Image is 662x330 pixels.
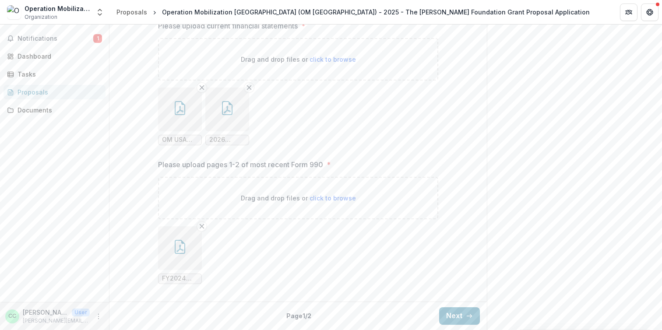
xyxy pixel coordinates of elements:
p: [PERSON_NAME] [23,308,68,317]
nav: breadcrumb [113,6,593,18]
span: 2026 Budget Summary.pdf [209,136,245,144]
a: Proposals [113,6,151,18]
button: Remove File [197,221,207,232]
span: click to browse [310,194,356,202]
button: Remove File [244,82,254,93]
div: Proposals [116,7,147,17]
span: Organization [25,13,57,21]
button: Notifications1 [4,32,106,46]
div: Remove File2026 Budget Summary.pdf [205,88,249,145]
p: Please upload pages 1-2 of most recent Form 990 [158,159,323,170]
button: Get Help [641,4,658,21]
span: Notifications [18,35,93,42]
span: click to browse [310,56,356,63]
div: Operation Mobilization [GEOGRAPHIC_DATA] (OM [GEOGRAPHIC_DATA]) - 2025 - The [PERSON_NAME] Founda... [162,7,590,17]
span: 1 [93,34,102,43]
p: Please upload current financial statements [158,21,298,31]
a: Documents [4,103,106,117]
button: More [93,311,104,322]
div: Documents [18,105,99,115]
span: OM USA 2024 Consolidated FS Final.pdf [162,136,198,144]
div: Dashboard [18,52,99,61]
p: Page 1 / 2 [286,311,311,320]
span: FY2024 990 pgs 1-2.pdf [162,275,198,282]
div: Remove FileOM USA 2024 Consolidated FS Final.pdf [158,88,202,145]
div: Operation Mobilization [GEOGRAPHIC_DATA] (OM [GEOGRAPHIC_DATA]) [25,4,90,13]
div: Catherine Cunning [8,313,16,319]
p: Drag and drop files or [241,193,356,203]
button: Partners [620,4,637,21]
button: Next [439,307,480,325]
img: Operation Mobilization USA (OM USA) [7,5,21,19]
p: User [72,309,90,316]
a: Dashboard [4,49,106,63]
div: Tasks [18,70,99,79]
a: Tasks [4,67,106,81]
div: Proposals [18,88,99,97]
p: Drag and drop files or [241,55,356,64]
button: Remove File [197,82,207,93]
a: Proposals [4,85,106,99]
p: [PERSON_NAME][EMAIL_ADDRESS][DOMAIN_NAME] [23,317,90,325]
button: Open entity switcher [94,4,106,21]
div: Remove FileFY2024 990 pgs 1-2.pdf [158,226,202,284]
